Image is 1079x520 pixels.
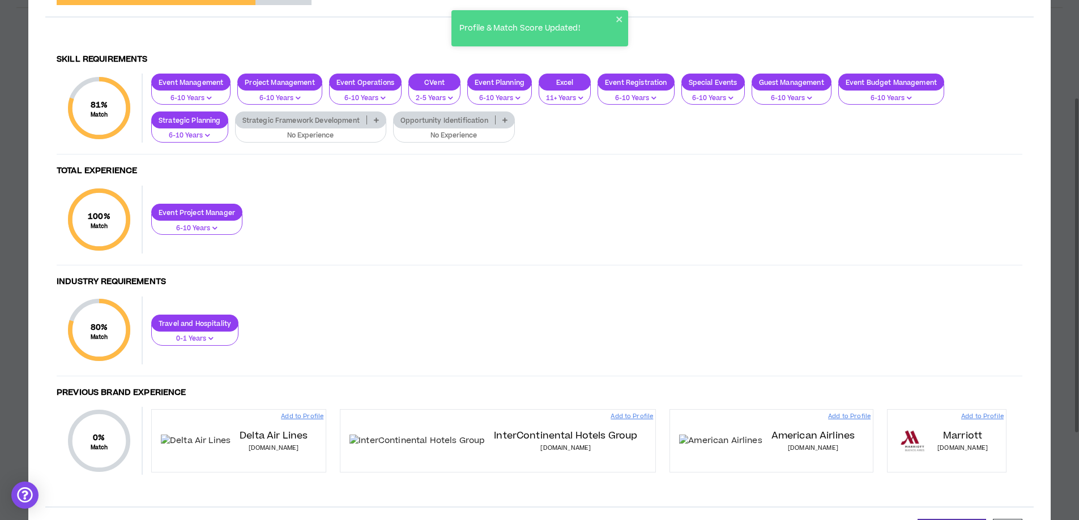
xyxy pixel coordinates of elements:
p: [DOMAIN_NAME] [937,444,988,453]
p: Strategic Planning [152,116,228,124]
button: 6-10 Years [681,84,745,105]
h4: Previous Brand Experience [57,388,1022,398]
p: Strategic Framework Development [236,116,366,124]
h3: My Relevant Experience [45,32,1034,43]
p: [DOMAIN_NAME] [788,444,838,453]
p: 6-10 Years [159,93,223,104]
img: Marriott [897,425,928,457]
p: Guest Management [752,78,831,87]
p: Event Operations [330,78,401,87]
span: 81 % [91,99,108,111]
p: Event Registration [598,78,674,87]
small: Match [91,111,108,119]
p: 6-10 Years [159,224,235,234]
p: Add to Profile [961,412,1004,421]
button: 2-5 Years [408,84,460,105]
p: 6-10 Years [846,93,937,104]
p: American Airlines [771,429,855,442]
p: Travel and Hospitality [152,319,238,328]
p: Special Events [682,78,744,87]
p: Project Management [238,78,322,87]
img: American Airlines [679,435,762,447]
p: No Experience [400,131,507,141]
p: Add to Profile [828,412,871,421]
h4: Skill Requirements [57,54,1022,65]
p: Delta Air Lines [240,429,308,442]
button: 6-10 Years [467,84,532,105]
button: 6-10 Years [151,121,228,143]
p: [DOMAIN_NAME] [249,444,299,453]
span: 100 % [88,210,110,222]
h4: Industry Requirements [57,277,1022,287]
p: Marriott [943,429,982,442]
span: 80 % [91,321,108,333]
p: 0-1 Years [159,334,231,344]
p: Event Project Manager [152,208,242,217]
p: 6-10 Years [475,93,524,104]
p: CVent [409,78,460,87]
button: 6-10 Years [838,84,944,105]
button: 11+ Years [539,84,591,105]
button: No Experience [393,121,515,143]
button: 6-10 Years [598,84,675,105]
img: InterContinental Hotels Group [349,435,485,447]
p: Event Budget Management [839,78,944,87]
p: Opportunity Identification [394,116,495,124]
p: Excel [539,78,590,87]
p: 6-10 Years [605,93,667,104]
p: 6-10 Years [245,93,315,104]
button: 6-10 Years [237,84,322,105]
p: InterContinental Hotels Group [494,429,637,442]
button: 6-10 Years [329,84,402,105]
small: Match [91,444,108,452]
button: 0-1 Years [151,324,238,346]
p: 6-10 Years [336,93,394,104]
p: No Experience [242,131,379,141]
div: Profile & Match Score Updated! [456,19,616,38]
div: Open Intercom Messenger [11,482,39,509]
button: close [616,15,624,24]
button: 6-10 Years [752,84,831,105]
button: 6-10 Years [151,84,231,105]
h4: Total Experience [57,166,1022,177]
p: Add to Profile [611,412,653,421]
small: Match [88,222,110,230]
p: 6-10 Years [689,93,737,104]
img: Delta Air Lines [161,435,231,447]
button: 6-10 Years [151,214,242,235]
p: 2-5 Years [416,93,453,104]
p: Event Planning [468,78,531,87]
p: [DOMAIN_NAME] [540,444,591,453]
p: Add to Profile [281,412,323,421]
p: Event Management [152,78,230,87]
small: Match [91,333,108,341]
p: 6-10 Years [759,93,824,104]
span: 0 % [91,432,108,444]
button: No Experience [235,121,386,143]
p: 6-10 Years [159,131,221,141]
p: 11+ Years [546,93,583,104]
